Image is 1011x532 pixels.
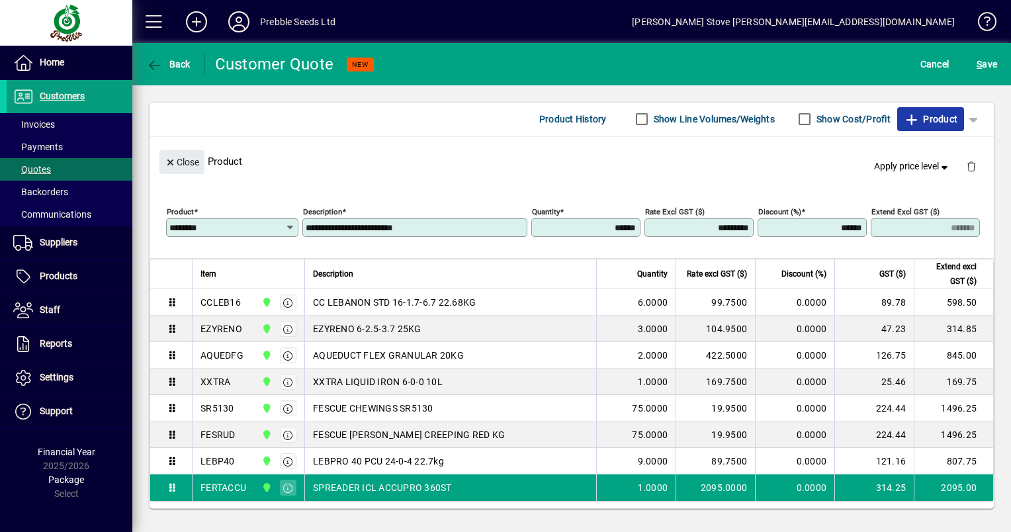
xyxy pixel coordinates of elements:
app-page-header-button: Delete [955,160,987,172]
span: FESCUE CHEWINGS SR5130 [313,402,433,415]
div: FERTACCU [200,481,246,494]
span: Product [904,109,957,130]
span: Backorders [13,187,68,197]
button: Product History [534,107,612,131]
span: Settings [40,372,73,382]
span: Apply price level [874,159,951,173]
div: 89.7500 [684,455,747,468]
td: 314.25 [834,474,914,501]
div: SR5130 [200,402,234,415]
span: Quantity [637,267,668,281]
span: 3.0000 [638,322,668,335]
td: 0.0000 [755,421,834,448]
a: Settings [7,361,132,394]
button: Product [897,107,964,131]
span: Communications [13,209,91,220]
span: Suppliers [40,237,77,247]
span: FESCUE [PERSON_NAME] CREEPING RED KG [313,428,505,441]
a: Products [7,260,132,293]
a: Knowledge Base [968,3,994,46]
td: 807.75 [914,448,993,474]
span: Invoices [13,119,55,130]
button: Back [143,52,194,76]
app-page-header-button: Back [132,52,205,76]
div: Customer Quote [215,54,334,75]
mat-label: Description [303,207,342,216]
div: CCLEB16 [200,296,241,309]
label: Show Cost/Profit [814,112,891,126]
span: Discount (%) [781,267,826,281]
span: Cancel [920,54,949,75]
div: [PERSON_NAME] Stove [PERSON_NAME][EMAIL_ADDRESS][DOMAIN_NAME] [632,11,955,32]
span: GST ($) [879,267,906,281]
td: 1496.25 [914,395,993,421]
td: 598.50 [914,289,993,316]
button: Cancel [917,52,953,76]
a: Staff [7,294,132,327]
td: 224.44 [834,395,914,421]
span: EZYRENO 6-2.5-3.7 25KG [313,322,421,335]
span: Extend excl GST ($) [922,259,977,288]
span: NEW [352,60,369,69]
mat-label: Quantity [532,207,560,216]
span: CHRISTCHURCH [258,322,273,336]
span: CHRISTCHURCH [258,375,273,389]
a: Payments [7,136,132,158]
span: 1.0000 [638,375,668,388]
button: Apply price level [869,155,956,179]
td: 0.0000 [755,342,834,369]
button: Add [175,10,218,34]
td: 1496.25 [914,421,993,448]
span: Products [40,271,77,281]
a: Backorders [7,181,132,203]
div: 169.7500 [684,375,747,388]
mat-label: Rate excl GST ($) [645,207,705,216]
span: Home [40,57,64,67]
span: Back [146,59,191,69]
mat-label: Product [167,207,194,216]
div: Prebble Seeds Ltd [260,11,335,32]
a: Reports [7,328,132,361]
span: Item [200,267,216,281]
span: AQUEDUCT FLEX GRANULAR 20KG [313,349,464,362]
div: AQUEDFG [200,349,243,362]
td: 89.78 [834,289,914,316]
a: Support [7,395,132,428]
div: XXTRA [200,375,230,388]
span: Product History [539,109,607,130]
td: 0.0000 [755,448,834,474]
span: CC LEBANON STD 16-1.7-6.7 22.68KG [313,296,476,309]
div: 19.9500 [684,402,747,415]
td: 224.44 [834,421,914,448]
span: 1.0000 [638,481,668,494]
div: FESRUD [200,428,236,441]
span: Close [165,152,199,173]
span: CHRISTCHURCH [258,348,273,363]
div: 104.9500 [684,322,747,335]
a: Quotes [7,158,132,181]
span: XXTRA LIQUID IRON 6-0-0 10L [313,375,443,388]
span: Staff [40,304,60,315]
span: CHRISTCHURCH [258,427,273,442]
td: 126.75 [834,342,914,369]
td: 25.46 [834,369,914,395]
a: Communications [7,203,132,226]
span: Description [313,267,353,281]
span: LEBPRO 40 PCU 24-0-4 22.7kg [313,455,444,468]
div: EZYRENO [200,322,242,335]
span: CHRISTCHURCH [258,480,273,495]
span: Financial Year [38,447,95,457]
button: Delete [955,150,987,182]
span: 2.0000 [638,349,668,362]
td: 0.0000 [755,395,834,421]
button: Profile [218,10,260,34]
a: Suppliers [7,226,132,259]
div: 422.5000 [684,349,747,362]
span: CHRISTCHURCH [258,454,273,468]
td: 2095.00 [914,474,993,501]
button: Save [973,52,1000,76]
span: Quotes [13,164,51,175]
span: 75.0000 [632,428,668,441]
span: SPREADER ICL ACCUPRO 360ST [313,481,452,494]
app-page-header-button: Close [156,155,208,167]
